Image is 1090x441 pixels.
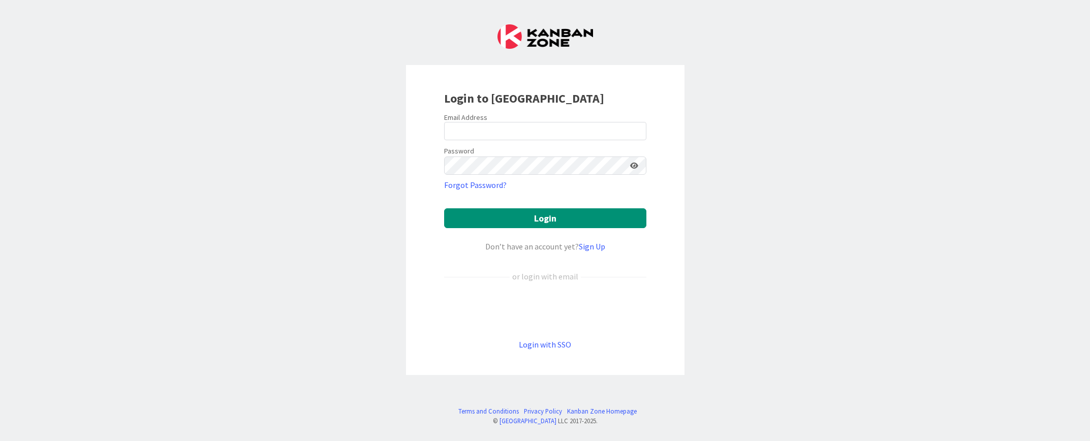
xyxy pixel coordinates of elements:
b: Login to [GEOGRAPHIC_DATA] [444,90,604,106]
label: Email Address [444,113,487,122]
a: Privacy Policy [524,406,562,416]
a: Sign Up [579,241,605,251]
a: Terms and Conditions [458,406,519,416]
iframe: Sign in with Google Button [439,299,651,322]
div: Don’t have an account yet? [444,240,646,253]
label: Password [444,146,474,156]
div: or login with email [510,270,581,282]
a: Kanban Zone Homepage [567,406,637,416]
img: Kanban Zone [497,24,593,49]
button: Login [444,208,646,228]
a: Login with SSO [519,339,571,350]
a: [GEOGRAPHIC_DATA] [500,417,556,425]
div: © LLC 2017- 2025 . [453,416,637,426]
a: Forgot Password? [444,179,507,191]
